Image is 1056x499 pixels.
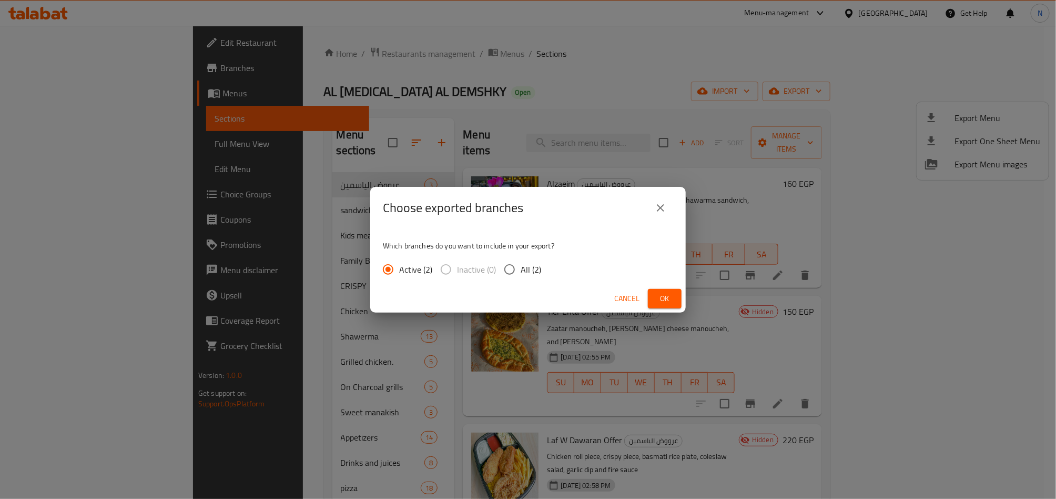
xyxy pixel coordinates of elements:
[614,292,639,305] span: Cancel
[648,195,673,221] button: close
[610,289,644,308] button: Cancel
[383,241,673,251] p: Which branches do you want to include in your export?
[521,263,541,276] span: All (2)
[383,199,523,216] h2: Choose exported branches
[656,292,673,305] span: Ok
[457,263,496,276] span: Inactive (0)
[399,263,432,276] span: Active (2)
[648,289,682,308] button: Ok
